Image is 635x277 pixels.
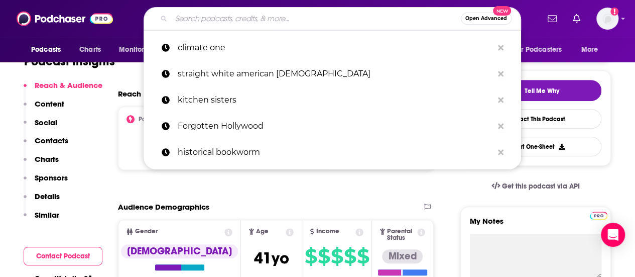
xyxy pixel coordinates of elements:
p: Similar [35,210,59,220]
span: $ [331,248,343,264]
span: New [493,6,511,16]
p: climate one [178,35,493,61]
div: Mixed [382,249,423,263]
a: climate one [144,35,521,61]
img: Podchaser - Follow, Share and Rate Podcasts [17,9,113,28]
a: historical bookworm [144,139,521,165]
a: Get this podcast via API [483,174,588,199]
button: open menu [574,40,611,59]
a: kitchen sisters [144,87,521,113]
button: Content [24,99,64,118]
button: Show profile menu [596,8,618,30]
span: Parental Status [387,228,415,241]
h2: Reach [118,89,141,99]
p: Contacts [35,136,68,145]
span: Income [316,228,339,235]
button: Social [24,118,57,136]
p: Social [35,118,57,127]
p: Reach & Audience [35,80,102,90]
button: Similar [24,210,59,229]
img: Podchaser Pro [590,212,607,220]
span: Logged in as mdekoning [596,8,618,30]
button: open menu [507,40,576,59]
button: Charts [24,154,59,173]
span: Tell Me Why [525,87,559,95]
span: $ [344,248,356,264]
a: Forgotten Hollywood [144,113,521,139]
h2: Power Score™ [139,116,178,123]
p: Details [35,192,60,201]
p: straight white american jesus [178,61,493,87]
img: User Profile [596,8,618,30]
button: Reach & Audience [24,80,102,99]
div: [DEMOGRAPHIC_DATA] [121,244,238,258]
p: kitchen sisters [178,87,493,113]
button: tell me why sparkleTell Me Why [470,80,601,101]
span: Age [256,228,269,235]
input: Search podcasts, credits, & more... [171,11,461,27]
span: $ [318,248,330,264]
button: Sponsors [24,173,68,192]
a: Contact This Podcast [470,109,601,129]
span: For Podcasters [514,43,562,57]
a: Show notifications dropdown [569,10,584,27]
h2: Audience Demographics [118,202,209,212]
a: Show notifications dropdown [544,10,561,27]
button: Export One-Sheet [470,137,601,156]
span: Gender [135,228,158,235]
span: $ [357,248,369,264]
button: Open AdvancedNew [461,13,512,25]
button: open menu [112,40,168,59]
span: $ [305,248,317,264]
a: straight white american [DEMOGRAPHIC_DATA] [144,61,521,87]
svg: Add a profile image [610,8,618,16]
span: 41 yo [254,248,289,268]
button: Contacts [24,136,68,154]
span: Open Advanced [465,16,507,21]
p: Content [35,99,64,109]
button: open menu [24,40,74,59]
label: My Notes [470,216,601,234]
span: Podcasts [31,43,61,57]
span: More [581,43,598,57]
p: Forgotten Hollywood [178,113,493,139]
button: Details [24,192,60,210]
div: Open Intercom Messenger [601,223,625,247]
button: Contact Podcast [24,247,102,265]
div: Search podcasts, credits, & more... [144,7,521,30]
p: historical bookworm [178,139,493,165]
span: Charts [79,43,101,57]
p: Sponsors [35,173,68,182]
span: Get this podcast via API [502,182,580,191]
a: Charts [73,40,107,59]
span: Monitoring [119,43,155,57]
a: Pro website [590,210,607,220]
p: Charts [35,154,59,164]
